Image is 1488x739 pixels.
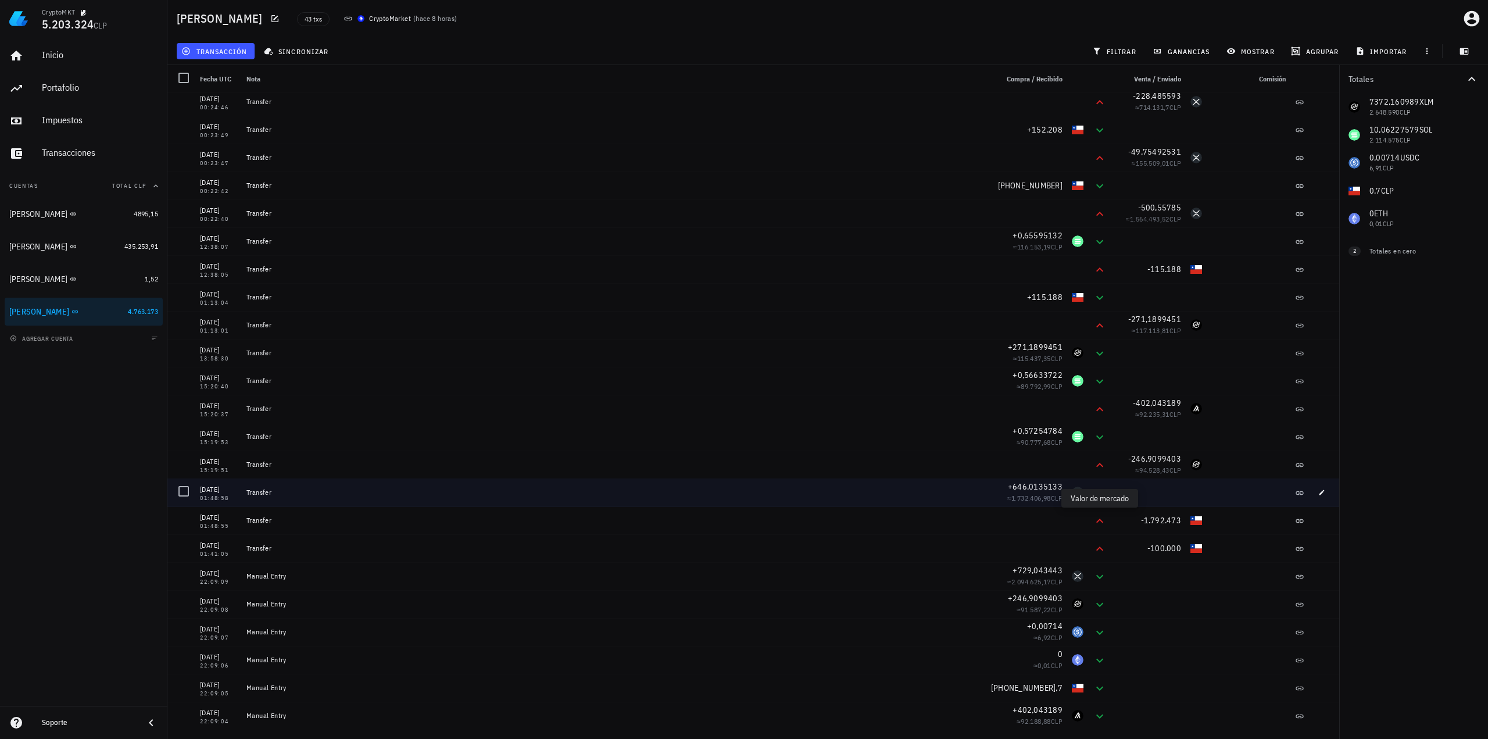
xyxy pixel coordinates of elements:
img: CryptoMKT [357,15,364,22]
span: ≈ [1017,438,1063,447]
div: 22:09:08 [200,607,237,613]
div: 01:13:01 [200,328,237,334]
span: ≈ [1132,159,1181,167]
div: CLP-icon [1072,291,1083,303]
div: [DATE] [200,372,237,384]
span: Comisión [1259,74,1286,83]
span: ≈ [1017,382,1063,391]
button: agregar cuenta [7,333,78,344]
img: LedgiFi [9,9,28,28]
span: ≈ [1013,354,1063,363]
span: -115.188 [1147,264,1181,274]
div: [DATE] [200,595,237,607]
span: CLP [1169,159,1181,167]
div: 01:41:05 [200,551,237,557]
button: agrupar [1286,43,1346,59]
div: 15:20:37 [200,412,237,417]
span: 43 txs [305,13,322,26]
span: CLP [1169,103,1181,112]
div: XLM-icon [1190,459,1202,470]
button: mostrar [1222,43,1282,59]
div: [DATE] [200,316,237,328]
span: -100.000 [1147,543,1181,554]
div: 12:38:07 [200,244,237,250]
div: [DATE] [200,205,237,216]
div: Transfer [246,348,988,358]
span: 94.528,43 [1139,466,1169,474]
div: Transfer [246,516,988,525]
div: Transacciones [42,147,158,158]
div: XRP-icon [1072,487,1083,498]
div: [DATE] [200,623,237,635]
div: [DATE] [200,288,237,300]
button: ganancias [1148,43,1217,59]
div: [DATE] [200,679,237,691]
div: ALGO-icon [1072,710,1083,722]
div: [DATE] [200,93,237,105]
span: [PHONE_NUMBER],7 [991,683,1063,693]
span: 4.763.173 [128,307,158,316]
span: -271,1899451 [1128,314,1181,324]
div: Manual Entry [246,683,982,692]
span: +729,043443 [1013,565,1063,576]
button: filtrar [1088,43,1143,59]
span: +115.188 [1027,292,1063,302]
span: 92.188,88 [1021,717,1051,726]
div: CryptoMKT [42,8,76,17]
div: Transfer [246,320,988,330]
div: 22:09:06 [200,663,237,669]
span: CLP [1051,354,1063,363]
div: [DATE] [200,149,237,160]
span: ( ) [413,13,457,24]
span: 115.437,35 [1017,354,1051,363]
div: Inicio [42,49,158,60]
div: Transfer [246,209,988,218]
div: Transfer [246,460,988,469]
span: +646,0135133 [1008,481,1063,492]
span: CLP [1051,494,1063,502]
span: ≈ [1013,242,1063,251]
span: +246,9099403 [1008,593,1063,604]
div: [PERSON_NAME] [9,209,67,219]
a: [PERSON_NAME] 1,52 [5,265,163,293]
span: -246,9099403 [1128,454,1181,464]
button: transacción [177,43,255,59]
div: Fecha UTC [195,65,242,93]
div: 00:23:47 [200,160,237,166]
span: agregar cuenta [12,335,73,342]
div: Transfer [246,488,988,497]
div: [PERSON_NAME] [9,274,67,284]
span: 714.131,7 [1139,103,1169,112]
span: 6,92 [1038,633,1051,642]
span: 2 [1353,247,1356,256]
span: Nota [246,74,260,83]
div: 00:24:46 [200,105,237,110]
span: [PHONE_NUMBER] [998,180,1063,191]
span: CLP [1169,326,1181,335]
div: Transfer [246,292,988,302]
span: Compra / Recibido [1007,74,1063,83]
div: 01:13:04 [200,300,237,306]
span: CLP [1051,438,1063,447]
a: [PERSON_NAME] 4.763.173 [5,298,163,326]
div: Manual Entry [246,599,988,609]
div: 00:22:42 [200,188,237,194]
div: [DATE] [200,567,237,579]
h1: [PERSON_NAME] [177,9,267,28]
span: ≈ [1135,103,1181,112]
button: sincronizar [259,43,336,59]
span: ≈ [1033,633,1063,642]
span: -228,485593 [1133,91,1181,101]
button: Totales [1339,65,1488,93]
div: [DATE] [200,344,237,356]
div: Transfer [246,265,988,274]
span: 1.564.493,52 [1130,215,1169,223]
div: SOL-icon [1072,235,1083,247]
span: 90.777,68 [1021,438,1051,447]
span: ≈ [1132,326,1181,335]
div: CLP-icon [1072,124,1083,135]
div: Transfer [246,125,988,134]
span: CLP [1051,661,1063,670]
span: +0,65595132 [1013,230,1063,241]
span: -402,043189 [1133,398,1181,408]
